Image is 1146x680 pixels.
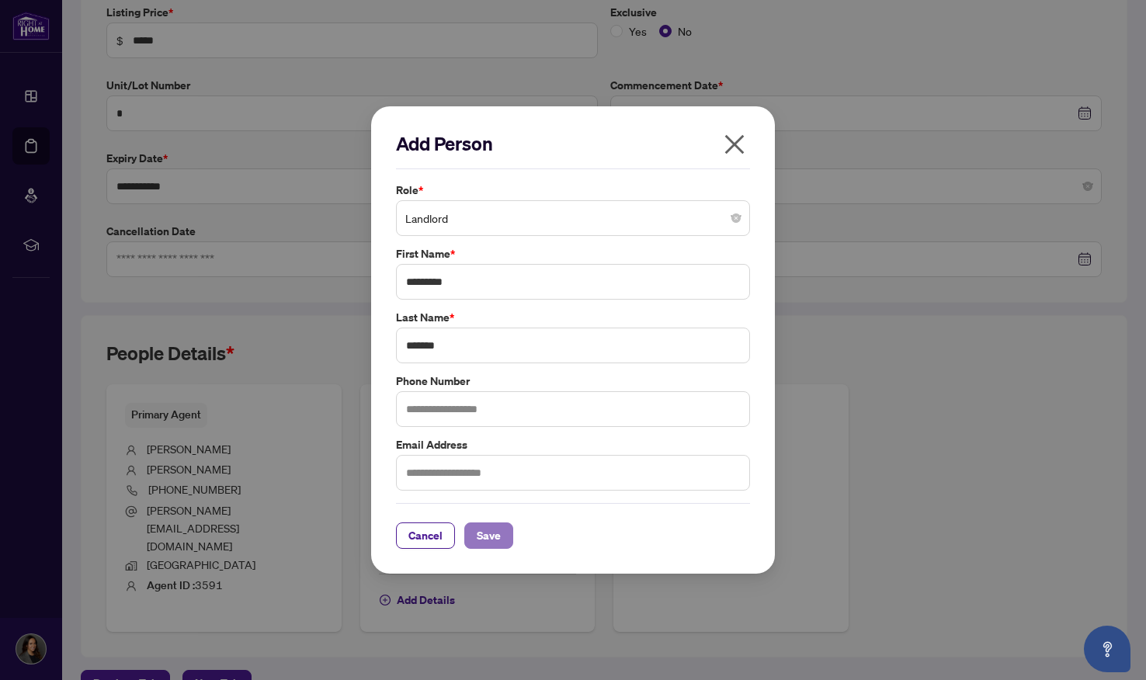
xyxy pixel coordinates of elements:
[396,309,750,326] label: Last Name
[731,213,741,223] span: close-circle
[464,522,513,549] button: Save
[477,523,501,548] span: Save
[396,245,750,262] label: First Name
[396,182,750,199] label: Role
[408,523,443,548] span: Cancel
[396,373,750,390] label: Phone Number
[1084,626,1130,672] button: Open asap
[396,131,750,156] h2: Add Person
[396,522,455,549] button: Cancel
[722,132,747,157] span: close
[405,203,741,233] span: Landlord
[396,436,750,453] label: Email Address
